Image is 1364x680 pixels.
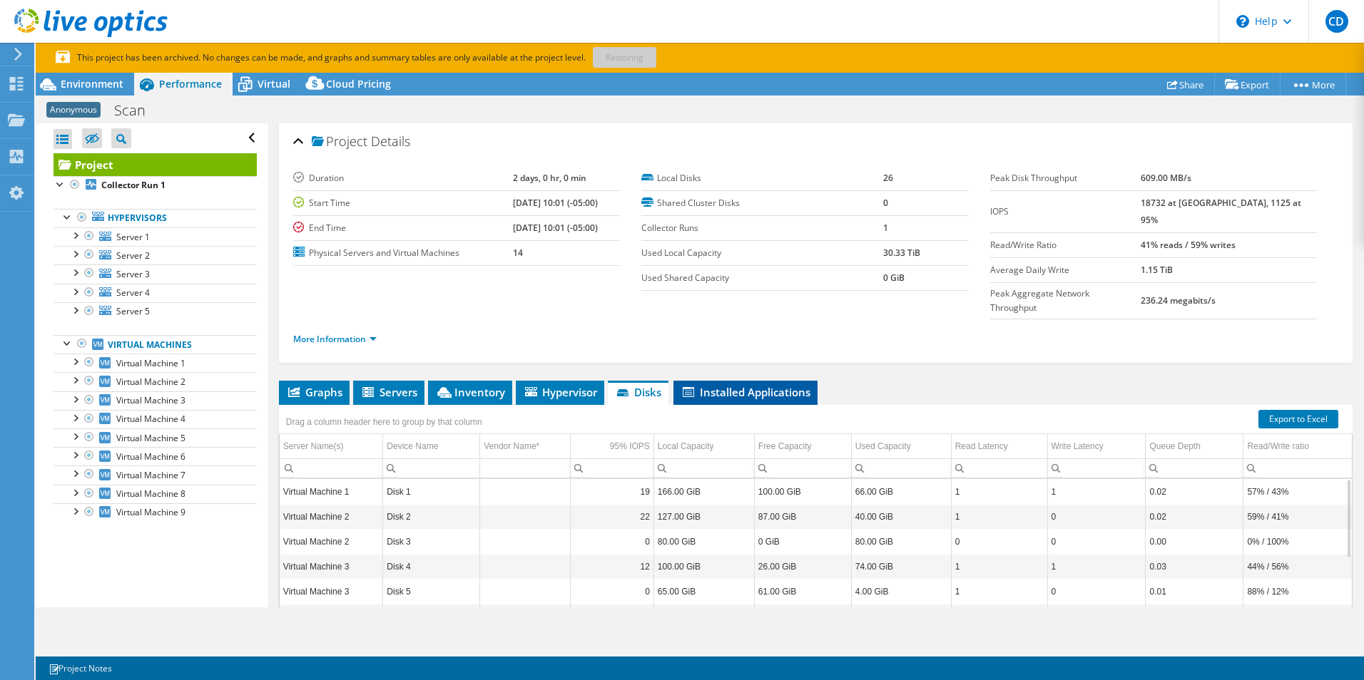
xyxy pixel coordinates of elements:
[54,391,257,410] a: Virtual Machine 3
[641,196,883,210] label: Shared Cluster Disks
[571,579,654,604] td: Column 95% IOPS, Value 0
[1146,458,1243,478] td: Column Queue Depth, Filter cell
[951,479,1047,504] td: Column Read Latency, Value 1
[371,133,410,150] span: Details
[258,77,290,91] span: Virtual
[653,458,754,478] td: Column Local Capacity, Filter cell
[54,264,257,283] a: Server 3
[523,385,597,399] span: Hypervisor
[990,263,1141,277] label: Average Daily Write
[990,205,1141,219] label: IOPS
[54,302,257,321] a: Server 5
[1280,73,1346,96] a: More
[480,529,571,554] td: Column Vendor Name*, Value
[1156,73,1215,96] a: Share
[1047,554,1146,579] td: Column Write Latency, Value 1
[571,554,654,579] td: Column 95% IOPS, Value 12
[513,247,523,259] b: 14
[513,222,598,234] b: [DATE] 10:01 (-05:00)
[383,579,480,604] td: Column Device Name, Value Disk 5
[1247,438,1308,455] div: Read/Write ratio
[1243,479,1352,504] td: Column Read/Write ratio, Value 57% / 43%
[116,469,185,481] span: Virtual Machine 7
[116,357,185,369] span: Virtual Machine 1
[754,604,851,629] td: Column Free Capacity, Value 102.00 GiB
[116,249,150,262] span: Server 2
[383,504,480,529] td: Column Device Name, Value Disk 2
[1236,15,1249,28] svg: \n
[754,579,851,604] td: Column Free Capacity, Value 61.00 GiB
[383,604,480,629] td: Column Device Name, Value Disk 6
[851,604,951,629] td: Column Used Capacity, Value 58.00 GiB
[480,434,571,459] td: Vendor Name* Column
[326,77,391,91] span: Cloud Pricing
[116,231,150,243] span: Server 1
[1243,458,1352,478] td: Column Read/Write ratio, Filter cell
[1141,172,1191,184] b: 609.00 MB/s
[754,504,851,529] td: Column Free Capacity, Value 87.00 GiB
[46,102,101,118] span: Anonymous
[653,504,754,529] td: Column Local Capacity, Value 127.00 GiB
[480,458,571,478] td: Column Vendor Name*, Filter cell
[610,438,650,455] div: 95% IOPS
[116,413,185,425] span: Virtual Machine 4
[383,529,480,554] td: Column Device Name, Value Disk 3
[855,438,911,455] div: Used Capacity
[280,479,383,504] td: Column Server Name(s), Value Virtual Machine 1
[116,394,185,406] span: Virtual Machine 3
[883,247,920,259] b: 30.33 TiB
[293,246,513,260] label: Physical Servers and Virtual Machines
[280,529,383,554] td: Column Server Name(s), Value Virtual Machine 2
[951,554,1047,579] td: Column Read Latency, Value 1
[758,438,812,455] div: Free Capacity
[39,659,122,677] a: Project Notes
[283,438,344,455] div: Server Name(s)
[571,504,654,529] td: Column 95% IOPS, Value 22
[480,504,571,529] td: Column Vendor Name*, Value
[108,103,168,118] h1: Scan
[1325,10,1348,33] span: CD
[1146,579,1243,604] td: Column Queue Depth, Value 0.01
[851,529,951,554] td: Column Used Capacity, Value 80.00 GiB
[1243,579,1352,604] td: Column Read/Write ratio, Value 88% / 12%
[851,554,951,579] td: Column Used Capacity, Value 74.00 GiB
[955,438,1008,455] div: Read Latency
[1146,434,1243,459] td: Queue Depth Column
[480,479,571,504] td: Column Vendor Name*, Value
[883,222,888,234] b: 1
[116,450,185,463] span: Virtual Machine 6
[54,153,257,176] a: Project
[1258,410,1338,428] a: Export to Excel
[883,272,905,284] b: 0 GiB
[1146,554,1243,579] td: Column Queue Depth, Value 0.03
[54,335,257,354] a: Virtual Machines
[383,554,480,579] td: Column Device Name, Value Disk 4
[1141,294,1216,306] b: 236.24 megabits/s
[280,434,383,459] td: Server Name(s) Column
[658,438,714,455] div: Local Capacity
[951,529,1047,554] td: Column Read Latency, Value 0
[280,458,383,478] td: Column Server Name(s), Filter cell
[990,287,1141,315] label: Peak Aggregate Network Throughput
[116,376,185,388] span: Virtual Machine 2
[1214,73,1281,96] a: Export
[653,579,754,604] td: Column Local Capacity, Value 65.00 GiB
[754,479,851,504] td: Column Free Capacity, Value 100.00 GiB
[383,458,480,478] td: Column Device Name, Filter cell
[480,579,571,604] td: Column Vendor Name*, Value
[990,238,1141,252] label: Read/Write Ratio
[615,385,661,399] span: Disks
[1146,604,1243,629] td: Column Queue Depth, Value 0.06
[280,554,383,579] td: Column Server Name(s), Value Virtual Machine 3
[383,434,480,459] td: Device Name Column
[1047,529,1146,554] td: Column Write Latency, Value 0
[754,458,851,478] td: Column Free Capacity, Filter cell
[754,554,851,579] td: Column Free Capacity, Value 26.00 GiB
[480,604,571,629] td: Column Vendor Name*, Value
[54,503,257,522] a: Virtual Machine 9
[653,529,754,554] td: Column Local Capacity, Value 80.00 GiB
[1146,479,1243,504] td: Column Queue Depth, Value 0.02
[484,438,566,455] div: Vendor Name*
[61,77,123,91] span: Environment
[571,458,654,478] td: Column 95% IOPS, Filter cell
